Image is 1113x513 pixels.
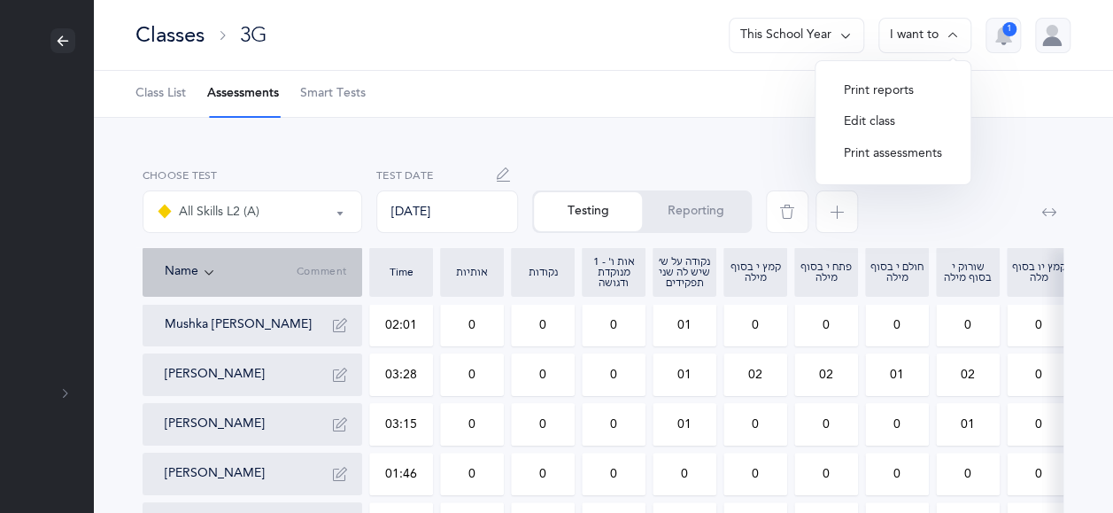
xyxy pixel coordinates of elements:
[830,138,956,170] button: Print assessments
[165,262,297,282] div: Name
[297,265,347,279] span: Comment
[444,267,499,277] div: אותיות
[657,256,712,288] div: נקודה על ש׳ שיש לה שני תפקידים
[1011,261,1066,283] div: קמץ יו בסוף מלה
[370,305,432,346] input: MM:SS
[870,261,924,283] div: חולם י בסוף מילה
[1002,22,1016,36] div: 1
[878,18,971,53] button: I want to
[642,192,750,231] button: Reporting
[370,454,432,494] input: MM:SS
[165,465,265,483] button: [PERSON_NAME]
[515,267,570,277] div: נקודות
[374,267,429,277] div: Time
[143,190,362,233] button: All Skills L2 (A)
[586,256,641,288] div: 1 - אות ו' מנוקדת ודגושה
[729,18,864,53] button: This School Year
[165,316,312,334] button: Mushka [PERSON_NAME]
[240,20,267,50] div: 3G
[830,75,956,107] button: Print reports
[728,261,783,283] div: קמץ י בסוף מילה
[376,167,518,183] label: Test Date
[830,106,956,138] button: Edit class
[143,167,362,183] label: Choose test
[135,20,205,50] div: Classes
[799,261,854,283] div: פתח י בסוף מילה
[158,201,259,222] div: All Skills L2 (A)
[165,366,265,384] button: [PERSON_NAME]
[940,261,995,283] div: שורוק י בסוף מילה
[300,85,366,103] span: Smart Tests
[370,354,432,395] input: MM:SS
[985,18,1021,53] button: 1
[370,404,432,445] input: MM:SS
[165,416,265,433] button: [PERSON_NAME]
[135,85,186,103] span: Class List
[376,190,518,233] div: [DATE]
